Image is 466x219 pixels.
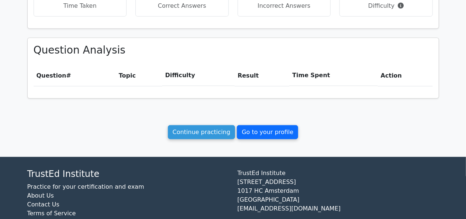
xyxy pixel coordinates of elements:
p: Difficulty [346,1,427,10]
span: Question [37,72,66,79]
th: Result [235,65,289,86]
a: Practice for your certification and exam [27,183,144,190]
a: Terms of Service [27,210,76,217]
th: Topic [116,65,162,86]
h4: TrustEd Institute [27,169,229,179]
a: About Us [27,192,54,199]
p: Incorrect Answers [244,1,325,10]
p: Time Taken [40,1,121,10]
a: Contact Us [27,201,59,208]
th: Time Spent [289,65,378,86]
th: # [34,65,116,86]
p: Correct Answers [142,1,222,10]
a: Continue practicing [168,125,235,139]
th: Action [378,65,433,86]
a: Go to your profile [237,125,298,139]
h3: Question Analysis [34,44,433,57]
th: Difficulty [162,65,235,86]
